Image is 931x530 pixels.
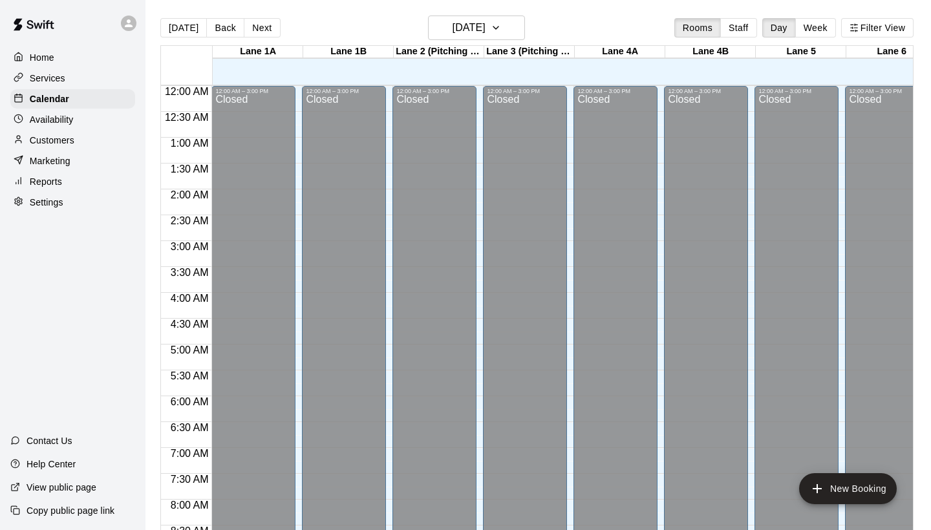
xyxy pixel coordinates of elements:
p: Calendar [30,92,69,105]
button: Staff [720,18,757,37]
span: 3:00 AM [167,241,212,252]
button: Rooms [674,18,721,37]
span: 6:30 AM [167,422,212,433]
p: View public page [27,481,96,494]
div: 12:00 AM – 3:00 PM [668,88,744,94]
span: 6:00 AM [167,396,212,407]
div: 12:00 AM – 3:00 PM [396,88,473,94]
div: Lane 1B [303,46,394,58]
button: Next [244,18,280,37]
div: Lane 2 (Pitching Only) [394,46,484,58]
button: Week [795,18,836,37]
button: Day [762,18,796,37]
div: 12:00 AM – 3:00 PM [849,88,925,94]
div: Lane 1A [213,46,303,58]
a: Customers [10,131,135,150]
p: Help Center [27,458,76,471]
div: Lane 3 (Pitching Only) [484,46,575,58]
a: Calendar [10,89,135,109]
p: Reports [30,175,62,188]
button: add [799,473,897,504]
p: Customers [30,134,74,147]
span: 7:00 AM [167,448,212,459]
span: 3:30 AM [167,267,212,278]
p: Settings [30,196,63,209]
span: 1:30 AM [167,164,212,175]
p: Home [30,51,54,64]
span: 8:00 AM [167,500,212,511]
span: 5:30 AM [167,370,212,381]
div: Lane 5 [756,46,846,58]
span: 1:00 AM [167,138,212,149]
span: 12:30 AM [162,112,212,123]
a: Reports [10,172,135,191]
div: 12:00 AM – 3:00 PM [577,88,654,94]
div: Lane 4A [575,46,665,58]
span: 4:00 AM [167,293,212,304]
span: 7:30 AM [167,474,212,485]
a: Services [10,69,135,88]
span: 2:30 AM [167,215,212,226]
a: Settings [10,193,135,212]
span: 4:30 AM [167,319,212,330]
a: Home [10,48,135,67]
h6: [DATE] [453,19,486,37]
span: 2:00 AM [167,189,212,200]
span: 5:00 AM [167,344,212,355]
p: Contact Us [27,434,72,447]
p: Marketing [30,154,70,167]
button: [DATE] [428,16,525,40]
button: Back [206,18,244,37]
p: Services [30,72,65,85]
span: 12:00 AM [162,86,212,97]
div: 12:00 AM – 3:00 PM [306,88,382,94]
div: 12:00 AM – 3:00 PM [758,88,835,94]
p: Copy public page link [27,504,114,517]
button: Filter View [841,18,914,37]
button: [DATE] [160,18,207,37]
p: Availability [30,113,74,126]
div: Lane 4B [665,46,756,58]
a: Availability [10,110,135,129]
a: Marketing [10,151,135,171]
div: 12:00 AM – 3:00 PM [215,88,292,94]
div: 12:00 AM – 3:00 PM [487,88,563,94]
